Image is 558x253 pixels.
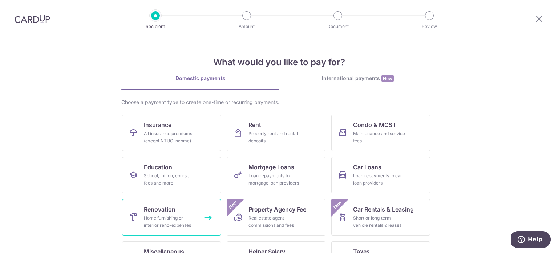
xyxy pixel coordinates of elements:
[121,99,437,106] div: Choose a payment type to create one-time or recurring payments.
[122,157,221,193] a: EducationSchool, tuition, course fees and more
[331,115,430,151] a: Condo & MCSTMaintenance and service fees
[121,56,437,69] h4: What would you like to pay for?
[15,15,50,23] img: CardUp
[353,163,381,171] span: Car Loans
[353,120,396,129] span: Condo & MCST
[353,130,405,145] div: Maintenance and service fees
[144,120,171,129] span: Insurance
[227,199,325,236] a: Property Agency FeeReal estate agent commissions and feesNew
[129,23,182,30] p: Recipient
[144,205,175,214] span: Renovation
[353,214,405,229] div: Short or long‑term vehicle rentals & leases
[331,157,430,193] a: Car LoansLoan repayments to car loan providers
[121,75,279,82] div: Domestic payments
[381,75,394,82] span: New
[353,172,405,187] div: Loan repayments to car loan providers
[248,214,301,229] div: Real estate agent commissions and fees
[403,23,456,30] p: Review
[248,120,261,129] span: Rent
[122,115,221,151] a: InsuranceAll insurance premiums (except NTUC Income)
[227,199,239,211] span: New
[144,172,196,187] div: School, tuition, course fees and more
[279,75,437,82] div: International payments
[16,5,31,12] span: Help
[220,23,274,30] p: Amount
[122,199,221,236] a: RenovationHome furnishing or interior reno-expenses
[353,205,414,214] span: Car Rentals & Leasing
[248,130,301,145] div: Property rent and rental deposits
[331,199,430,236] a: Car Rentals & LeasingShort or long‑term vehicle rentals & leasesNew
[311,23,365,30] p: Document
[332,199,344,211] span: New
[511,231,551,249] iframe: Opens a widget where you can find more information
[227,115,325,151] a: RentProperty rent and rental deposits
[248,172,301,187] div: Loan repayments to mortgage loan providers
[248,163,294,171] span: Mortgage Loans
[248,205,306,214] span: Property Agency Fee
[144,163,172,171] span: Education
[144,130,196,145] div: All insurance premiums (except NTUC Income)
[144,214,196,229] div: Home furnishing or interior reno-expenses
[227,157,325,193] a: Mortgage LoansLoan repayments to mortgage loan providers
